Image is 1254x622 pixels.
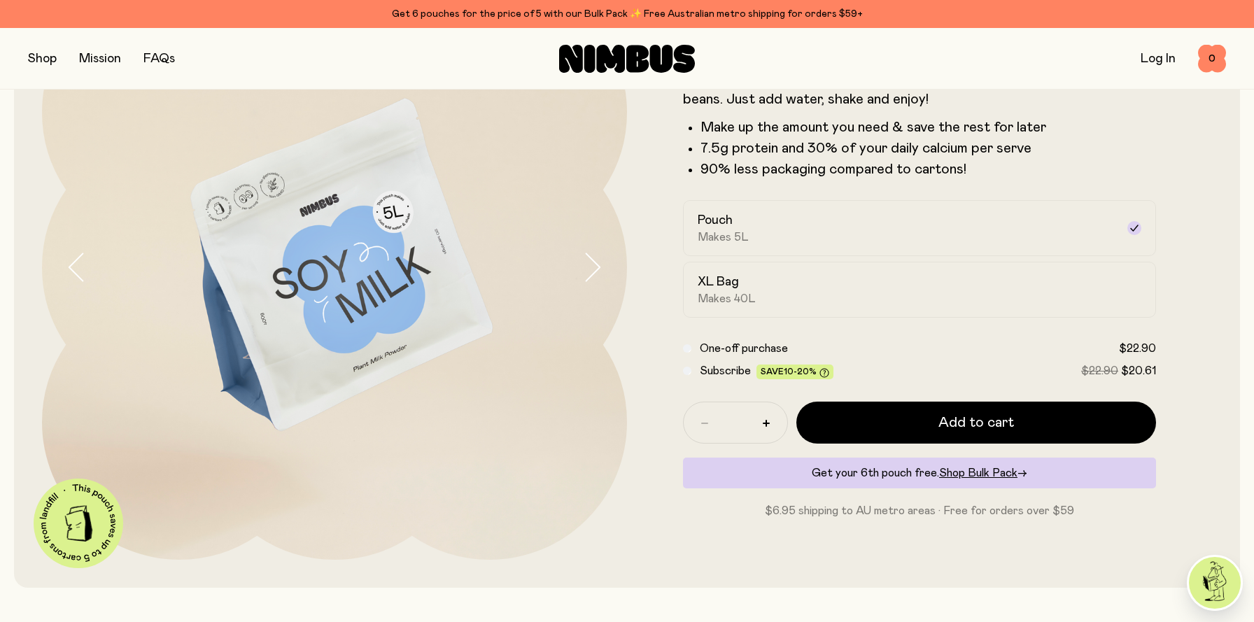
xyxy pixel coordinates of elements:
[796,402,1156,444] button: Add to cart
[939,467,1027,479] a: Shop Bulk Pack→
[698,230,749,244] span: Makes 5L
[683,458,1156,488] div: Get your 6th pouch free.
[700,119,1156,136] li: Make up the amount you need & save the rest for later
[698,274,739,290] h2: XL Bag
[700,140,1156,157] li: 7.5g protein and 30% of your daily calcium per serve
[1141,52,1176,65] a: Log In
[938,413,1014,432] span: Add to cart
[700,161,1156,178] p: 90% less packaging compared to cartons!
[683,502,1156,519] p: $6.95 shipping to AU metro areas · Free for orders over $59
[1121,365,1156,376] span: $20.61
[761,367,829,378] span: Save
[143,52,175,65] a: FAQs
[700,365,751,376] span: Subscribe
[1189,557,1241,609] img: agent
[683,74,1156,108] p: A smooth and creamy blend made with all-natural, protein-packed soy beans. Just add water, shake ...
[784,367,817,376] span: 10-20%
[939,467,1017,479] span: Shop Bulk Pack
[1119,343,1156,354] span: $22.90
[698,212,733,229] h2: Pouch
[700,343,788,354] span: One-off purchase
[1198,45,1226,73] button: 0
[698,292,756,306] span: Makes 40L
[1081,365,1118,376] span: $22.90
[79,52,121,65] a: Mission
[28,6,1226,22] div: Get 6 pouches for the price of 5 with our Bulk Pack ✨ Free Australian metro shipping for orders $59+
